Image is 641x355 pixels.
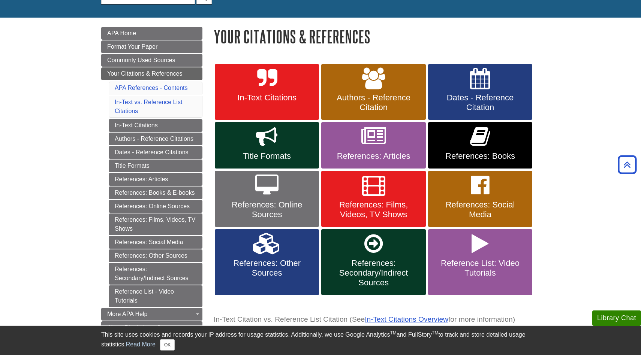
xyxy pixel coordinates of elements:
sup: TM [432,330,438,336]
span: Format Your Paper [107,43,157,50]
a: References: Secondary/Indirect Sources [321,229,425,295]
a: Your Citations & References [101,67,202,80]
a: Title Formats [215,122,319,169]
a: References: Books [428,122,532,169]
span: References: Articles [327,151,420,161]
span: In-Text Citations [220,93,313,103]
a: Read More [126,341,156,348]
a: References: Articles [109,173,202,186]
button: Close [160,339,175,351]
span: References: Online Sources [220,200,313,219]
a: About Plagiarism [101,321,202,334]
a: Dates - Reference Citations [109,146,202,159]
a: References: Films, Videos, TV Shows [109,213,202,235]
a: Back to Top [615,160,639,170]
a: References: Other Sources [215,229,319,295]
a: Format Your Paper [101,40,202,53]
div: Guide Page Menu [101,27,202,334]
a: APA Home [101,27,202,40]
a: In-Text Citations [109,119,202,132]
a: References: Films, Videos, TV Shows [321,171,425,227]
span: Title Formats [220,151,313,161]
span: References: Secondary/Indirect Sources [327,258,420,288]
span: References: Social Media [434,200,527,219]
h1: Your Citations & References [214,27,540,46]
a: More APA Help [101,308,202,321]
a: APA References - Contents [115,85,187,91]
span: More APA Help [107,311,147,317]
a: References: Social Media [109,236,202,249]
span: Dates - Reference Citation [434,93,527,112]
a: References: Online Sources [109,200,202,213]
a: Title Formats [109,160,202,172]
button: Library Chat [592,310,641,326]
a: Reference List - Video Tutorials [109,285,202,307]
a: Dates - Reference Citation [428,64,532,120]
a: In-Text Citations Overview [365,315,448,323]
a: References: Other Sources [109,249,202,262]
div: This site uses cookies and records your IP address for usage statistics. Additionally, we use Goo... [101,330,540,351]
span: Your Citations & References [107,70,182,77]
span: Reference List: Video Tutorials [434,258,527,278]
a: Commonly Used Sources [101,54,202,67]
caption: In-Text Citation vs. Reference List Citation (See for more information) [214,311,540,328]
sup: TM [390,330,396,336]
a: References: Articles [321,122,425,169]
span: APA Home [107,30,136,36]
a: References: Social Media [428,171,532,227]
span: Commonly Used Sources [107,57,175,63]
a: In-Text Citations [215,64,319,120]
a: References: Books & E-books [109,186,202,199]
a: Reference List: Video Tutorials [428,229,532,295]
a: References: Secondary/Indirect Sources [109,263,202,285]
span: Authors - Reference Citation [327,93,420,112]
a: In-Text vs. Reference List Citations [115,99,183,114]
span: References: Books [434,151,527,161]
span: References: Other Sources [220,258,313,278]
a: Authors - Reference Citation [321,64,425,120]
a: References: Online Sources [215,171,319,227]
span: References: Films, Videos, TV Shows [327,200,420,219]
span: About Plagiarism [107,324,153,331]
a: Authors - Reference Citations [109,133,202,145]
